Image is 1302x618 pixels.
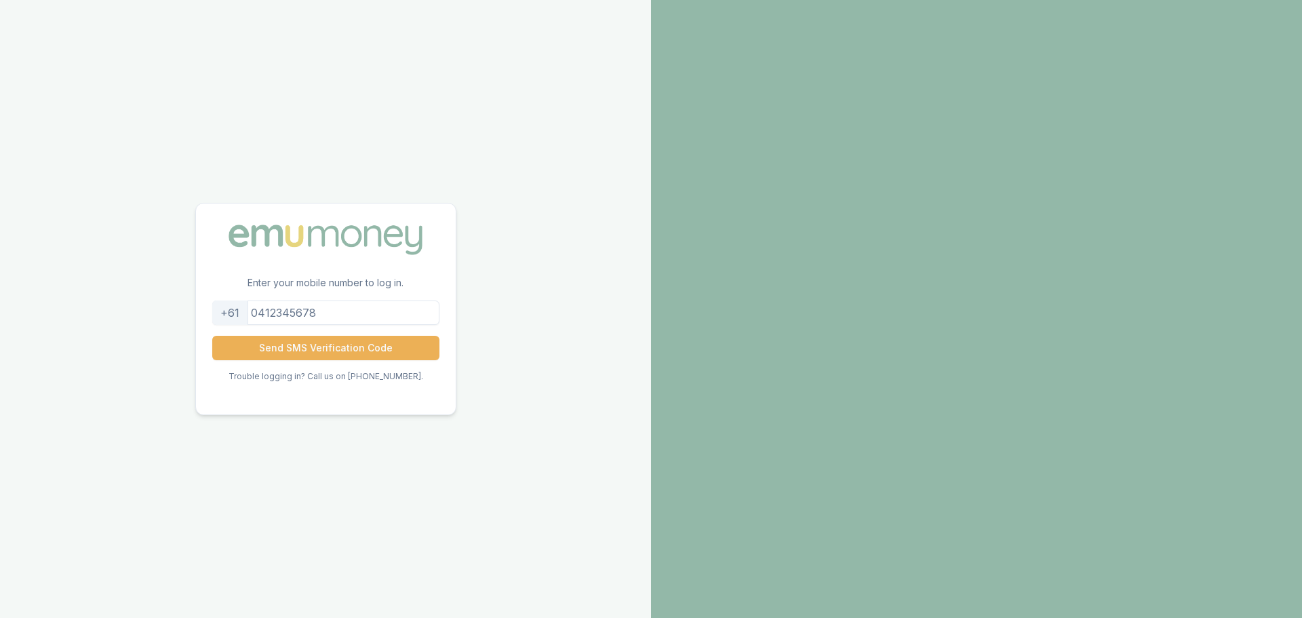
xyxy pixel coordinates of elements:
p: Enter your mobile number to log in. [196,276,456,301]
input: 0412345678 [212,301,439,325]
p: Trouble logging in? Call us on [PHONE_NUMBER]. [229,371,423,382]
div: +61 [212,301,248,325]
img: Emu Money [224,220,427,259]
button: Send SMS Verification Code [212,336,439,360]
